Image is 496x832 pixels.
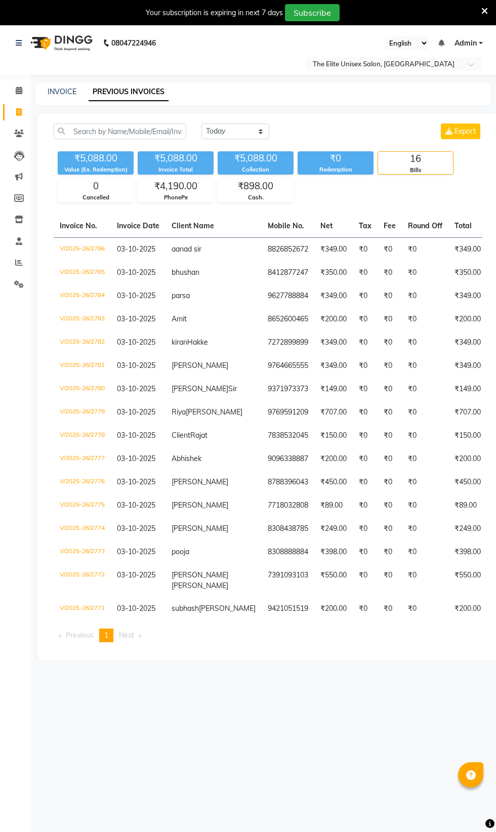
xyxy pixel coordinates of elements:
td: ₹0 [378,471,402,494]
td: 7718032808 [262,494,314,517]
span: Rajat [190,431,208,440]
a: INVOICE [48,87,76,96]
span: [PERSON_NAME] [172,501,228,510]
span: Mobile No. [268,221,304,230]
span: [PERSON_NAME] [172,524,228,533]
div: 16 [378,152,453,166]
td: ₹0 [402,517,448,540]
td: ₹350.00 [314,261,353,284]
td: ₹0 [402,424,448,447]
td: ₹349.00 [314,354,353,378]
td: 8412877247 [262,261,314,284]
div: Cancelled [58,193,133,202]
td: V/2025-26/2785 [54,261,111,284]
td: ₹0 [353,517,378,540]
span: Invoice Date [117,221,159,230]
span: 03-10-2025 [117,338,155,347]
span: Admin [454,38,477,49]
td: ₹149.00 [448,378,487,401]
td: 8788396043 [262,471,314,494]
td: V/2025-26/2783 [54,308,111,331]
span: 03-10-2025 [117,547,155,556]
td: 8652600465 [262,308,314,331]
nav: Pagination [54,629,482,642]
td: V/2025-26/2776 [54,471,111,494]
td: V/2025-26/2772 [54,564,111,597]
span: Net [320,221,333,230]
td: ₹0 [402,237,448,261]
td: ₹0 [402,597,448,620]
span: parsa [172,291,190,300]
span: 03-10-2025 [117,524,155,533]
td: ₹0 [353,378,378,401]
span: pooja [172,547,189,556]
span: Next [119,631,134,640]
td: ₹0 [353,471,378,494]
span: 03-10-2025 [117,384,155,393]
span: 1 [104,631,108,640]
span: Amit [172,314,187,323]
td: V/2025-26/2771 [54,597,111,620]
td: ₹0 [378,517,402,540]
td: ₹0 [378,424,402,447]
td: ₹0 [353,564,378,597]
span: bhushan [172,268,199,277]
div: ₹898.00 [218,179,293,193]
td: ₹0 [378,447,402,471]
div: 0 [58,179,133,193]
span: Hakke [187,338,208,347]
span: 03-10-2025 [117,477,155,486]
td: ₹0 [378,378,402,401]
a: PREVIOUS INVOICES [89,83,169,101]
span: [PERSON_NAME] [172,477,228,486]
span: 03-10-2025 [117,407,155,417]
td: ₹0 [378,331,402,354]
td: ₹707.00 [314,401,353,424]
td: ₹0 [402,284,448,308]
td: 9764665555 [262,354,314,378]
span: [PERSON_NAME] [172,570,228,579]
td: ₹0 [353,331,378,354]
td: ₹249.00 [448,517,487,540]
span: 03-10-2025 [117,268,155,277]
td: ₹0 [353,540,378,564]
td: ₹0 [402,261,448,284]
td: ₹200.00 [314,597,353,620]
td: ₹89.00 [314,494,353,517]
td: ₹149.00 [314,378,353,401]
td: ₹249.00 [314,517,353,540]
td: ₹200.00 [448,308,487,331]
td: 7272899899 [262,331,314,354]
td: ₹0 [402,354,448,378]
div: ₹5,088.00 [58,151,134,165]
td: ₹349.00 [314,284,353,308]
div: Bills [378,166,453,175]
span: Invoice No. [60,221,97,230]
img: logo [26,29,95,57]
td: ₹0 [378,237,402,261]
td: ₹707.00 [448,401,487,424]
span: [PERSON_NAME] [172,384,228,393]
td: ₹550.00 [314,564,353,597]
td: 9421051519 [262,597,314,620]
span: Client [172,431,190,440]
td: 9371973373 [262,378,314,401]
td: ₹0 [402,331,448,354]
td: ₹398.00 [314,540,353,564]
td: V/2025-26/2775 [54,494,111,517]
span: [PERSON_NAME] [186,407,242,417]
span: Round Off [408,221,442,230]
div: Redemption [298,165,374,174]
span: kiran [172,338,187,347]
td: ₹0 [378,540,402,564]
td: 8308438785 [262,517,314,540]
td: ₹0 [378,597,402,620]
td: ₹200.00 [448,597,487,620]
td: 9096338887 [262,447,314,471]
span: [PERSON_NAME] [172,581,228,590]
div: ₹5,088.00 [218,151,294,165]
td: ₹349.00 [448,354,487,378]
td: V/2025-26/2777 [54,447,111,471]
span: aanad sir [172,244,201,254]
td: ₹0 [353,597,378,620]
